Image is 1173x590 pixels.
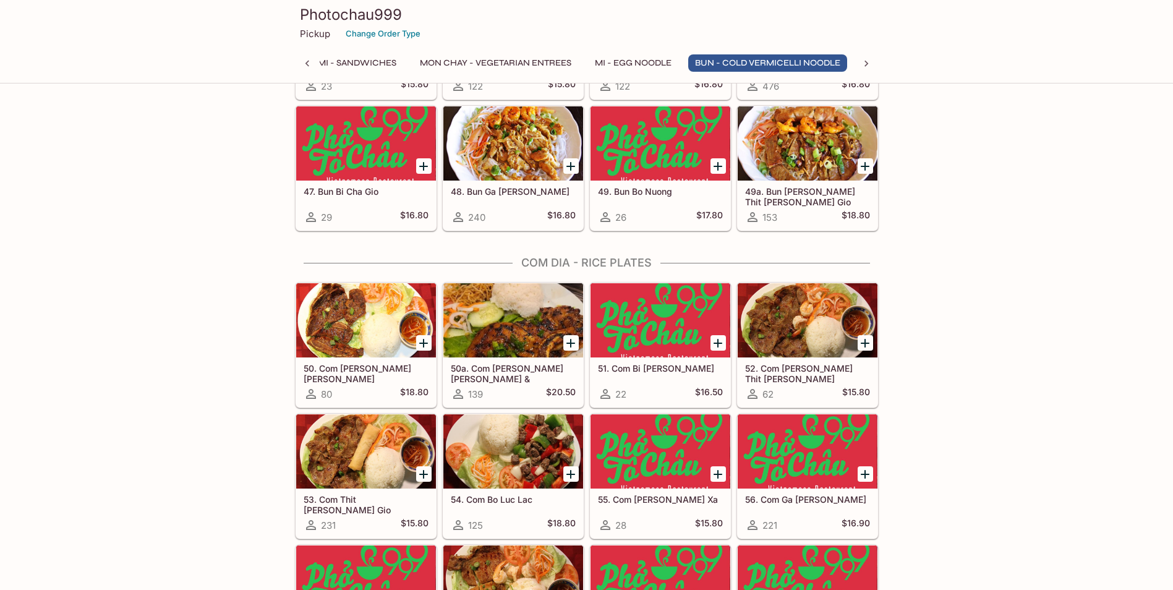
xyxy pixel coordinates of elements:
span: 29 [321,212,332,223]
h5: $20.50 [546,387,576,401]
span: 122 [615,80,630,92]
h5: 49. Bun Bo Nuong [598,186,723,197]
h5: 49a. Bun [PERSON_NAME] Thit [PERSON_NAME] Gio [745,186,870,207]
div: 49. Bun Bo Nuong [591,106,730,181]
button: Add 54. Com Bo Luc Lac [563,466,579,482]
button: Mi - Egg Noodle [588,54,678,72]
p: Pickup [300,28,330,40]
span: 476 [762,80,779,92]
a: 51. Com Bi [PERSON_NAME]22$16.50 [590,283,731,408]
div: 56. Com Ga Trung [738,414,877,489]
h5: $16.80 [400,210,429,224]
a: 53. Com Thit [PERSON_NAME] Gio231$15.80 [296,414,437,539]
div: 50. Com Suon Bo Nuong [296,283,436,357]
a: 54. Com Bo Luc Lac125$18.80 [443,414,584,539]
div: 50a. Com Suon Bo Nuong, Tom & Trung Op La [443,283,583,357]
button: Add 55. Com Suon Nuong Xa [710,466,726,482]
a: 49a. Bun [PERSON_NAME] Thit [PERSON_NAME] Gio153$18.80 [737,106,878,231]
h5: $18.80 [400,387,429,401]
button: Add 51. Com Bi Suon Nuong [710,335,726,351]
div: 52. Com Tom Thit Nuong [738,283,877,357]
span: 139 [468,388,483,400]
h5: 51. Com Bi [PERSON_NAME] [598,363,723,374]
a: 47. Bun Bi Cha Gio29$16.80 [296,106,437,231]
h5: $16.80 [842,79,870,93]
span: 221 [762,519,777,531]
button: Bun - Cold Vermicelli Noodle [688,54,847,72]
h5: 55. Com [PERSON_NAME] Xa [598,494,723,505]
h5: $15.80 [401,79,429,93]
a: 56. Com Ga [PERSON_NAME]221$16.90 [737,414,878,539]
a: 50a. Com [PERSON_NAME] [PERSON_NAME] & [PERSON_NAME] Op La139$20.50 [443,283,584,408]
h5: $15.80 [695,518,723,532]
button: Add 53. Com Thit Nuong Cha Gio [416,466,432,482]
h5: 47. Bun Bi Cha Gio [304,186,429,197]
h5: $15.80 [842,387,870,401]
h5: $16.50 [695,387,723,401]
h5: $18.80 [842,210,870,224]
button: Add 48. Bun Ga Tom [563,158,579,174]
div: 48. Bun Ga Tom [443,106,583,181]
h5: 48. Bun Ga [PERSON_NAME] [451,186,576,197]
h5: $15.80 [548,79,576,93]
h4: Com Dia - Rice Plates [295,256,879,270]
span: 240 [468,212,485,223]
button: Add 50a. Com Suon Bo Nuong, Tom & Trung Op La [563,335,579,351]
button: Add 47. Bun Bi Cha Gio [416,158,432,174]
div: 54. Com Bo Luc Lac [443,414,583,489]
h3: Photochau999 [300,5,874,24]
h5: 56. Com Ga [PERSON_NAME] [745,494,870,505]
span: 80 [321,388,332,400]
h5: $16.80 [694,79,723,93]
button: Add 52. Com Tom Thit Nuong [858,335,873,351]
span: 231 [321,519,336,531]
h5: $15.80 [401,518,429,532]
span: 125 [468,519,483,531]
span: 28 [615,519,626,531]
div: 53. Com Thit Nuong Cha Gio [296,414,436,489]
a: 55. Com [PERSON_NAME] Xa28$15.80 [590,414,731,539]
div: 55. Com Suon Nuong Xa [591,414,730,489]
span: 122 [468,80,483,92]
span: 153 [762,212,777,223]
a: 52. Com [PERSON_NAME] Thit [PERSON_NAME]62$15.80 [737,283,878,408]
button: Add 50. Com Suon Bo Nuong [416,335,432,351]
div: 51. Com Bi Suon Nuong [591,283,730,357]
h5: 54. Com Bo Luc Lac [451,494,576,505]
h5: 52. Com [PERSON_NAME] Thit [PERSON_NAME] [745,363,870,383]
h5: $17.80 [696,210,723,224]
button: Mon Chay - Vegetarian Entrees [413,54,578,72]
span: 22 [615,388,626,400]
h5: 50a. Com [PERSON_NAME] [PERSON_NAME] & [PERSON_NAME] Op La [451,363,576,383]
h5: 50. Com [PERSON_NAME] [PERSON_NAME] [304,363,429,383]
span: 62 [762,388,774,400]
div: 47. Bun Bi Cha Gio [296,106,436,181]
a: 49. Bun Bo Nuong26$17.80 [590,106,731,231]
button: Banh Mi - Sandwiches [284,54,403,72]
div: 49a. Bun Tom Thit Nuong Cha Gio [738,106,877,181]
h5: $16.80 [547,210,576,224]
h5: $18.80 [547,518,576,532]
span: 26 [615,212,626,223]
button: Add 56. Com Ga Trung [858,466,873,482]
button: Add 49a. Bun Tom Thit Nuong Cha Gio [858,158,873,174]
a: 48. Bun Ga [PERSON_NAME]240$16.80 [443,106,584,231]
span: 23 [321,80,332,92]
h5: 53. Com Thit [PERSON_NAME] Gio [304,494,429,515]
a: 50. Com [PERSON_NAME] [PERSON_NAME]80$18.80 [296,283,437,408]
button: Add 49. Bun Bo Nuong [710,158,726,174]
h5: $16.90 [842,518,870,532]
button: Change Order Type [340,24,426,43]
